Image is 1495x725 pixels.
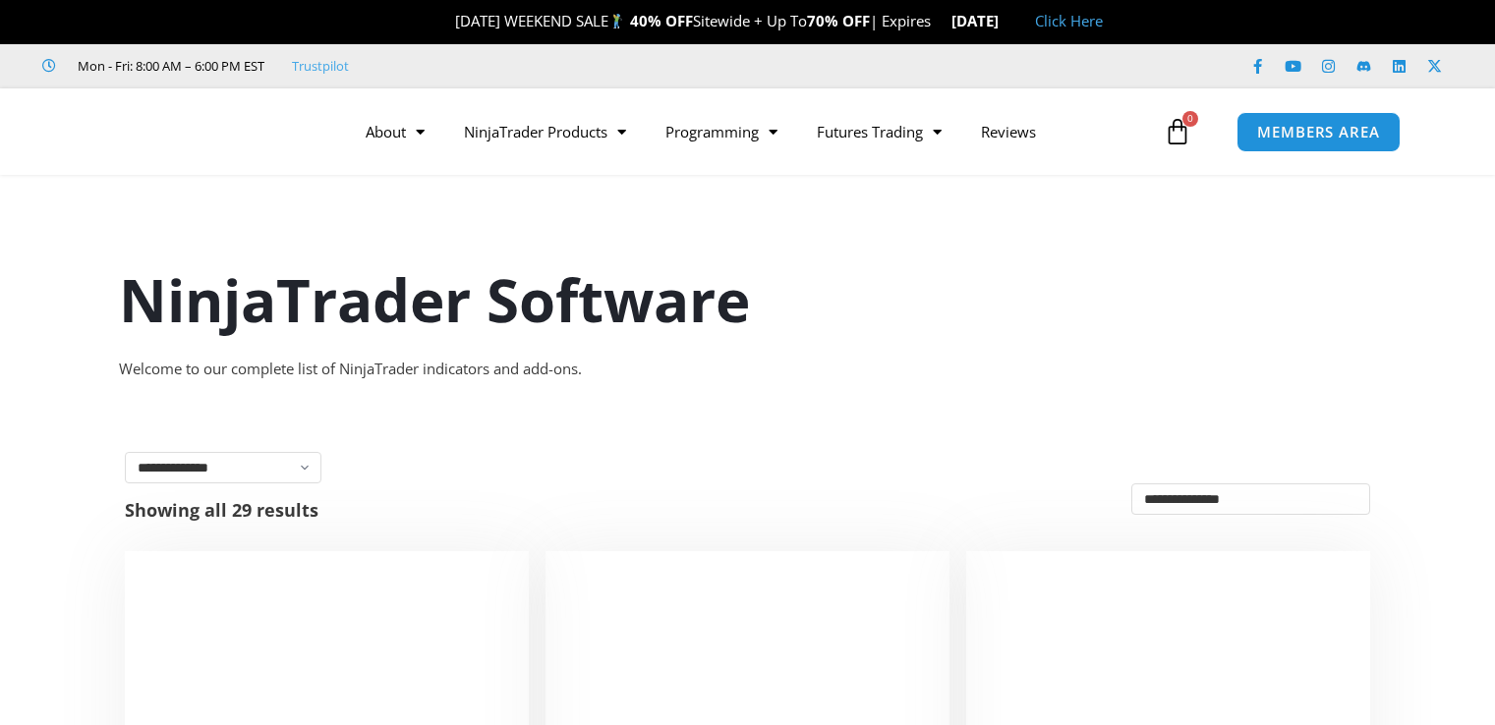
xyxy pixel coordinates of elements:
[1134,103,1221,160] a: 0
[1182,111,1198,127] span: 0
[439,14,454,28] img: 🎉
[125,501,318,519] p: Showing all 29 results
[73,96,284,167] img: LogoAI | Affordable Indicators – NinjaTrader
[346,109,1159,154] nav: Menu
[119,356,1377,383] div: Welcome to our complete list of NinjaTrader indicators and add-ons.
[346,109,444,154] a: About
[646,109,797,154] a: Programming
[630,11,693,30] strong: 40% OFF
[1035,11,1103,30] a: Click Here
[951,11,1015,30] strong: [DATE]
[1236,112,1401,152] a: MEMBERS AREA
[73,54,264,78] span: Mon - Fri: 8:00 AM – 6:00 PM EST
[1000,14,1014,28] img: 🏭
[932,14,947,28] img: ⌛
[797,109,961,154] a: Futures Trading
[1131,483,1370,515] select: Shop order
[807,11,870,30] strong: 70% OFF
[444,109,646,154] a: NinjaTrader Products
[119,258,1377,341] h1: NinjaTrader Software
[609,14,624,28] img: 🏌️‍♂️
[434,11,950,30] span: [DATE] WEEKEND SALE Sitewide + Up To | Expires
[1257,125,1380,139] span: MEMBERS AREA
[961,109,1056,154] a: Reviews
[292,54,349,78] a: Trustpilot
